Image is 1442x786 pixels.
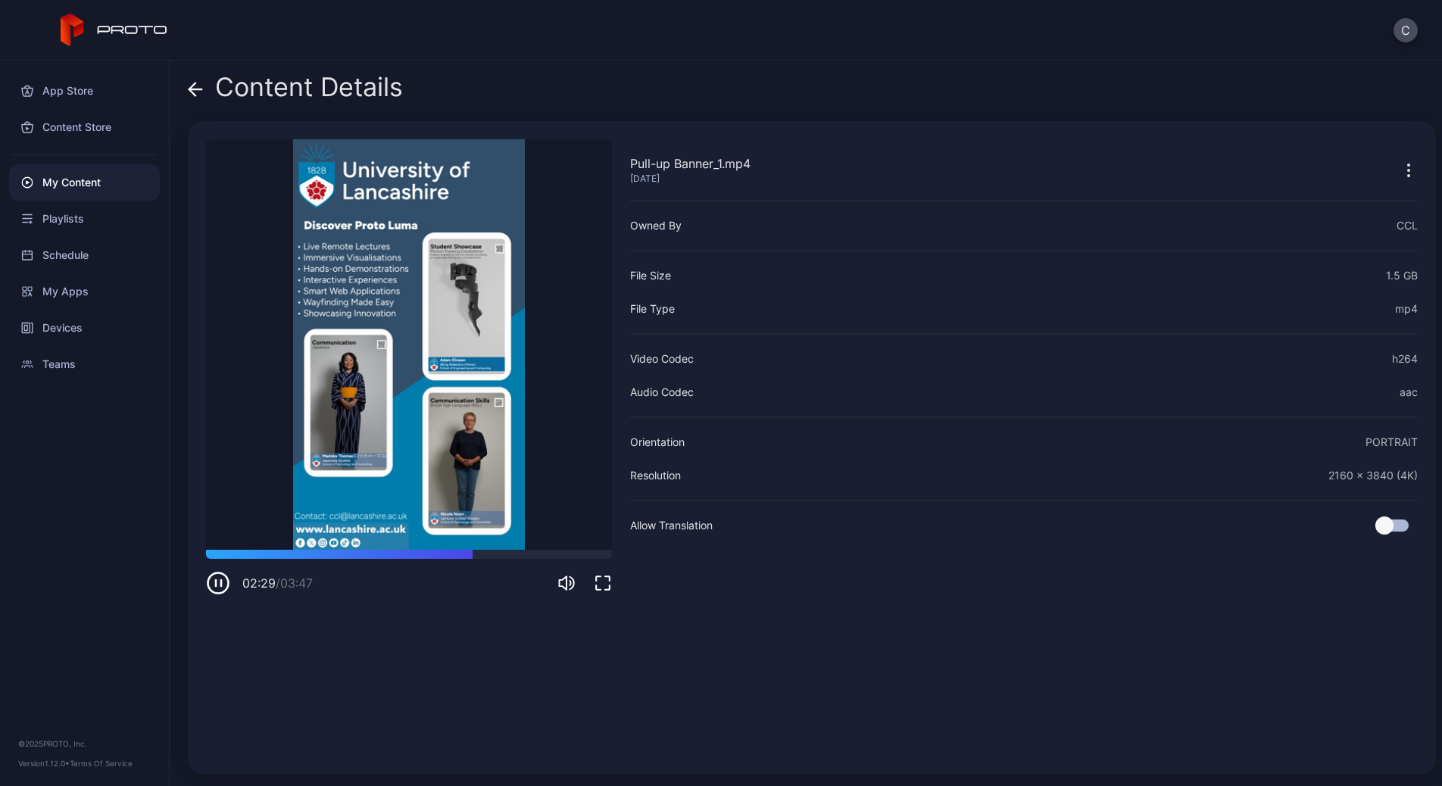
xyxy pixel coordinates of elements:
div: Audio Codec [630,383,694,401]
div: Resolution [630,466,681,485]
div: aac [1400,383,1418,401]
div: File Type [630,300,675,318]
div: PORTRAIT [1366,433,1418,451]
div: 1.5 GB [1386,267,1418,285]
div: Allow Translation [630,516,713,535]
a: App Store [9,73,160,109]
div: Pull-up Banner_1.mp4 [630,154,751,173]
div: File Size [630,267,671,285]
a: Schedule [9,237,160,273]
div: Content Details [188,73,403,109]
div: CCL [1397,217,1418,235]
div: © 2025 PROTO, Inc. [18,738,151,750]
div: Owned By [630,217,682,235]
a: Devices [9,310,160,346]
a: Terms Of Service [70,759,133,768]
div: h264 [1392,350,1418,368]
a: My Content [9,164,160,201]
button: C [1394,18,1418,42]
span: / 03:47 [276,575,313,591]
div: [DATE] [630,173,751,185]
div: 02:29 [242,574,313,592]
div: 2160 x 3840 (4K) [1328,466,1418,485]
div: Orientation [630,433,685,451]
a: Teams [9,346,160,382]
span: Version 1.12.0 • [18,759,70,768]
div: mp4 [1395,300,1418,318]
video: Sorry, your browser doesn‘t support embedded videos [206,139,612,550]
a: Playlists [9,201,160,237]
a: My Apps [9,273,160,310]
a: Content Store [9,109,160,145]
div: Video Codec [630,350,694,368]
